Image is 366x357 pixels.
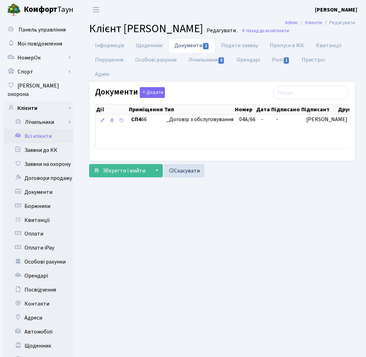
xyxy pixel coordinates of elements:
[3,339,73,353] a: Щоденник
[322,19,356,27] li: Редагувати
[239,115,256,123] span: 04А/66
[129,52,182,67] a: Особові рахунки
[3,101,73,115] a: Клієнти
[3,269,73,283] a: Орендарі
[3,297,73,311] a: Контакти
[140,87,165,98] button: Документи
[8,115,73,129] a: Лічильники
[164,164,204,177] a: Скасувати
[264,38,310,53] a: Пропуск в ЖК
[89,52,129,67] a: Порушення
[3,171,73,185] a: Договори продажу
[310,38,347,53] a: Квитанції
[261,115,263,123] span: -
[266,52,296,67] a: Ролі
[3,185,73,199] a: Документи
[306,19,322,26] a: Клієнти
[285,19,298,26] a: Admin
[306,115,348,123] span: [PERSON_NAME]
[7,3,21,17] img: logo.png
[231,52,266,67] a: Орендарі
[3,51,73,65] a: НомерОк
[19,26,66,34] span: Панель управління
[87,4,105,15] button: Переключити навігацію
[234,105,256,114] th: Номер
[24,4,73,16] span: Таун
[3,129,73,143] a: Всі клієнти
[102,167,145,175] span: Зберегти і вийти
[17,40,62,48] span: Мої повідомлення
[89,38,130,53] a: Інформація
[3,241,73,255] a: Оплати iPay
[89,21,203,37] span: Клієнт [PERSON_NAME]
[276,115,278,123] span: -
[215,38,264,53] a: Подати заявку
[273,86,349,99] input: Пошук...
[3,143,73,157] a: Заявки до КК
[275,15,366,30] nav: breadcrumb
[95,87,165,98] label: Документи
[182,52,231,67] a: Лічильники
[3,227,73,241] a: Оплати
[138,86,165,98] a: Додати
[3,23,73,37] a: Панель управління
[274,27,289,34] span: Клієнти
[3,213,73,227] a: Квитанції
[284,57,289,64] span: 1
[95,105,128,114] th: Дії
[271,105,301,114] th: Підписано
[3,311,73,325] a: Адреси
[3,157,73,171] a: Заявки на охорону
[131,115,141,123] b: СП4
[89,67,115,82] a: Адмін
[3,65,73,79] a: Спорт
[242,27,289,34] a: Назад до всіхКлієнти
[168,38,215,53] a: Документи
[3,255,73,269] a: Особові рахунки
[3,325,73,339] a: Автомобілі
[89,164,150,177] button: Зберегти і вийти
[296,52,331,67] a: Пристрої
[128,105,164,114] th: Приміщення
[301,105,338,114] th: Підписант
[205,27,238,34] small: Редагувати .
[166,115,234,124] span: _Договір з обслуговування
[130,38,168,53] a: Щоденник
[203,43,209,49] span: 1
[3,283,73,297] a: Посвідчення
[218,57,224,64] span: 3
[3,37,73,51] a: Мої повідомлення
[24,4,57,15] b: Комфорт
[131,115,161,124] span: 66
[164,105,234,114] th: Тип
[315,6,358,14] a: [PERSON_NAME]
[3,79,73,101] a: [PERSON_NAME] охорона
[3,199,73,213] a: Боржники
[256,105,271,114] th: Дата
